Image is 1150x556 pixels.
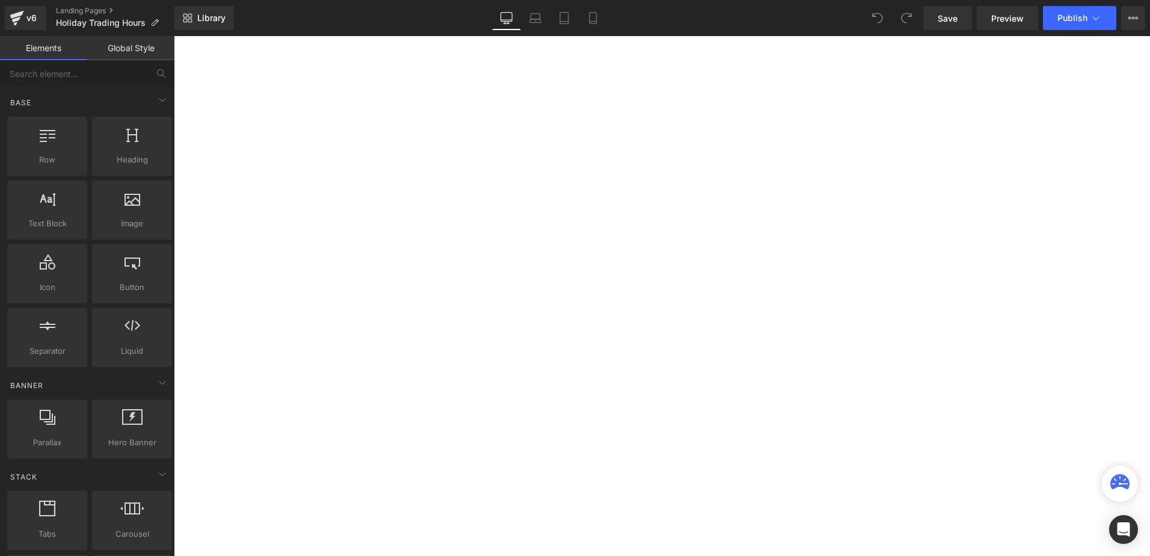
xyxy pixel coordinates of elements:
span: Heading [96,153,168,166]
a: v6 [5,6,46,30]
span: Separator [11,345,84,357]
span: Icon [11,281,84,294]
a: Global Style [87,36,174,60]
span: Text Block [11,217,84,230]
a: Preview [977,6,1038,30]
span: Save [938,12,958,25]
span: Carousel [96,528,168,540]
button: Undo [866,6,890,30]
div: v6 [24,10,39,26]
span: Parallax [11,436,84,449]
span: Preview [991,12,1024,25]
button: Publish [1043,6,1116,30]
button: Redo [894,6,918,30]
span: Publish [1057,13,1087,23]
span: Row [11,153,84,166]
a: Tablet [550,6,579,30]
button: More [1121,6,1145,30]
span: Stack [9,471,38,483]
span: Image [96,217,168,230]
span: Base [9,97,32,108]
a: Desktop [492,6,521,30]
div: Open Intercom Messenger [1109,515,1138,544]
a: Mobile [579,6,607,30]
span: Banner [9,380,45,391]
a: Laptop [521,6,550,30]
a: New Library [174,6,234,30]
span: Holiday Trading Hours [56,18,146,28]
span: Button [96,281,168,294]
span: Library [197,13,226,23]
span: Liquid [96,345,168,357]
span: Tabs [11,528,84,540]
a: Landing Pages [56,6,174,16]
span: Hero Banner [96,436,168,449]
